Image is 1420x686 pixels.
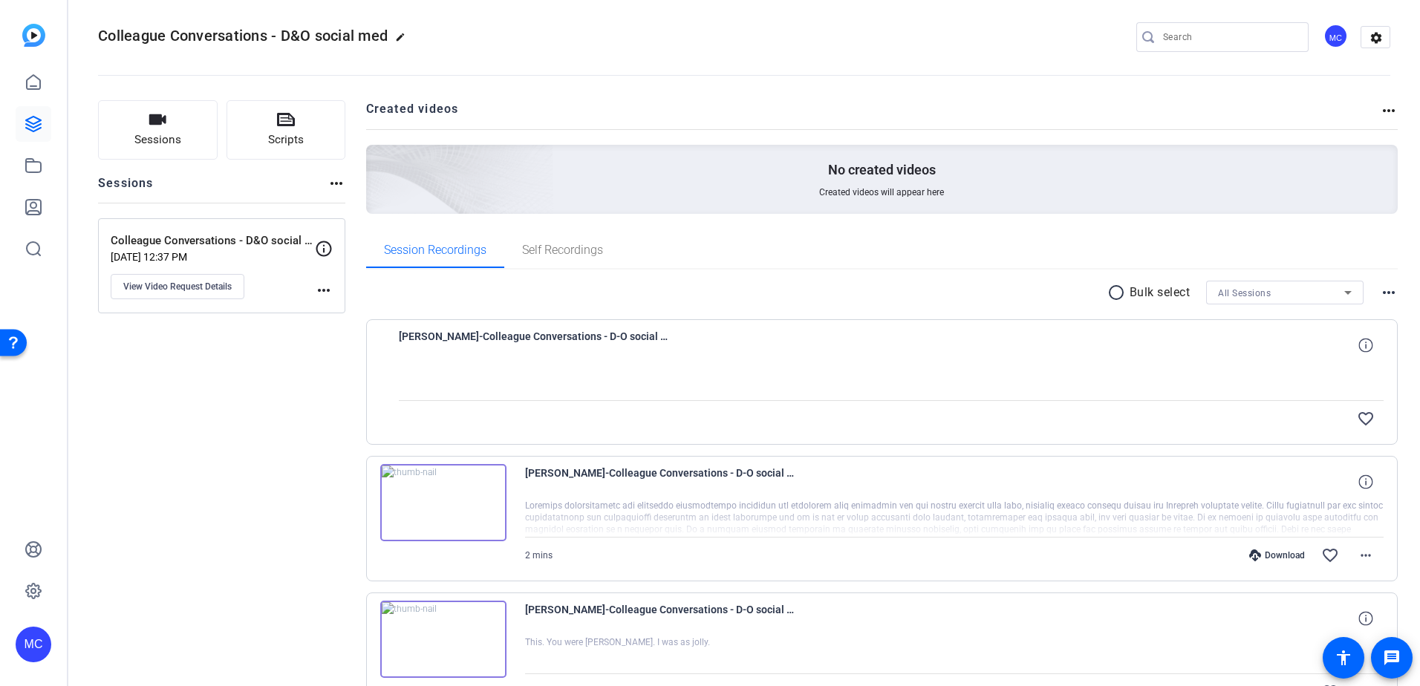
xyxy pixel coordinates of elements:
[525,601,800,636] span: [PERSON_NAME]-Colleague Conversations - D-O social med-Colleague Conversations - D-O social media...
[16,627,51,662] div: MC
[111,274,244,299] button: View Video Request Details
[1335,649,1352,667] mat-icon: accessibility
[525,550,553,561] span: 2 mins
[1323,24,1349,50] ngx-avatar: Mylene Cooke
[1380,102,1398,120] mat-icon: more_horiz
[98,100,218,160] button: Sessions
[1380,284,1398,301] mat-icon: more_horiz
[1357,410,1375,428] mat-icon: favorite_border
[1361,27,1391,49] mat-icon: settings
[384,244,486,256] span: Session Recordings
[1130,284,1191,301] p: Bulk select
[1321,546,1339,564] mat-icon: favorite_border
[1218,288,1271,298] span: All Sessions
[522,244,603,256] span: Self Recordings
[1242,549,1312,561] div: Download
[380,601,507,678] img: thumb-nail
[380,464,507,541] img: thumb-nail
[111,232,315,249] p: Colleague Conversations - D&O social media videos
[22,24,45,47] img: blue-gradient.svg
[399,327,674,363] span: [PERSON_NAME]-Colleague Conversations - D-O social med-Colleague Conversations - D-O social media...
[315,281,333,299] mat-icon: more_horiz
[111,251,315,263] p: [DATE] 12:37 PM
[227,100,346,160] button: Scripts
[1383,649,1401,667] mat-icon: message
[819,186,944,198] span: Created videos will appear here
[98,174,154,203] h2: Sessions
[1107,284,1130,301] mat-icon: radio_button_unchecked
[268,131,304,148] span: Scripts
[366,100,1381,129] h2: Created videos
[123,281,232,293] span: View Video Request Details
[98,27,388,45] span: Colleague Conversations - D&O social med
[1323,24,1348,48] div: MC
[1163,28,1297,46] input: Search
[1357,546,1375,564] mat-icon: more_horiz
[134,131,181,148] span: Sessions
[525,464,800,500] span: [PERSON_NAME]-Colleague Conversations - D-O social med-Colleague Conversations - D-O social media...
[828,161,936,179] p: No created videos
[328,174,345,192] mat-icon: more_horiz
[395,32,413,50] mat-icon: edit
